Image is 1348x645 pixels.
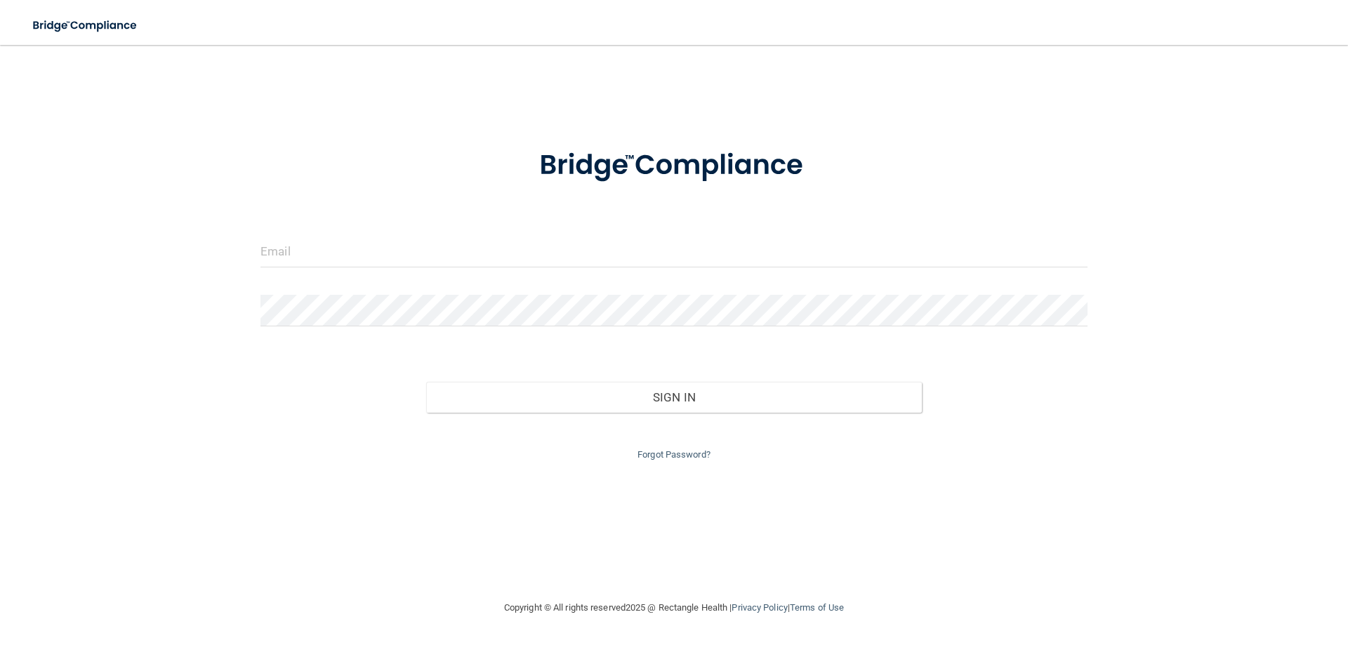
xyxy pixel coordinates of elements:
[426,382,923,413] button: Sign In
[732,602,787,613] a: Privacy Policy
[260,236,1088,267] input: Email
[418,585,930,630] div: Copyright © All rights reserved 2025 @ Rectangle Health | |
[510,129,838,202] img: bridge_compliance_login_screen.278c3ca4.svg
[21,11,150,40] img: bridge_compliance_login_screen.278c3ca4.svg
[637,449,711,460] a: Forgot Password?
[1105,545,1331,601] iframe: Drift Widget Chat Controller
[790,602,844,613] a: Terms of Use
